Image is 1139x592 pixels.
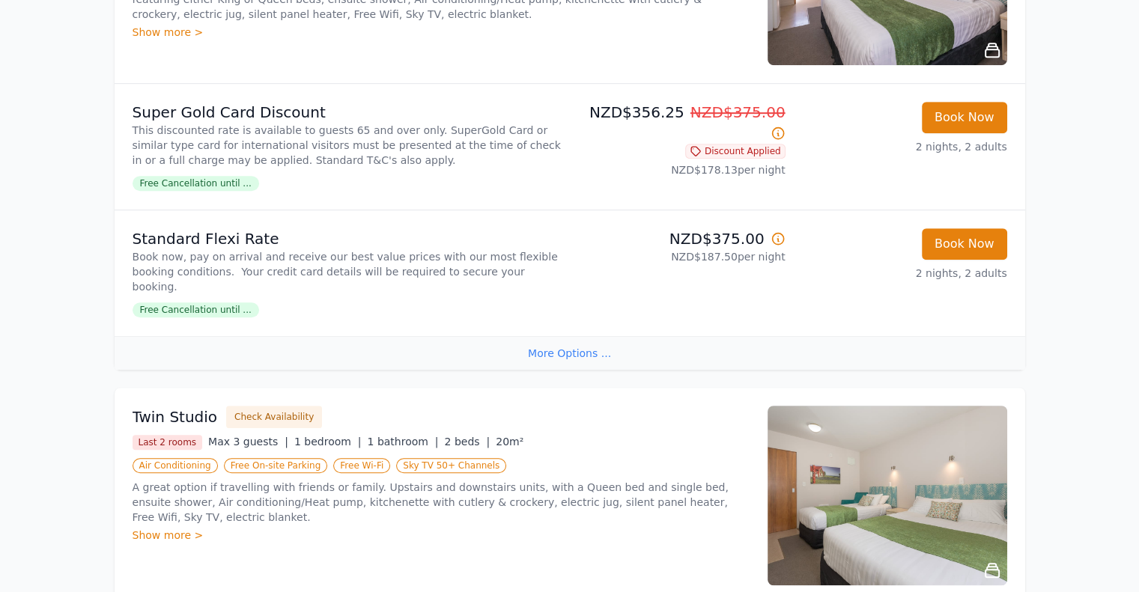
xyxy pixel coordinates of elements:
[224,458,328,473] span: Free On-site Parking
[685,144,786,159] span: Discount Applied
[367,436,438,448] span: 1 bathroom |
[133,528,750,543] div: Show more >
[133,480,750,525] p: A great option if travelling with friends or family. Upstairs and downstairs units, with a Queen ...
[115,336,1025,370] div: More Options ...
[396,458,506,473] span: Sky TV 50+ Channels
[133,176,259,191] span: Free Cancellation until ...
[226,406,322,428] button: Check Availability
[133,435,203,450] span: Last 2 rooms
[445,436,490,448] span: 2 beds |
[576,249,786,264] p: NZD$187.50 per night
[922,228,1007,260] button: Book Now
[133,302,259,317] span: Free Cancellation until ...
[798,266,1007,281] p: 2 nights, 2 adults
[133,102,564,123] p: Super Gold Card Discount
[133,25,750,40] div: Show more >
[576,228,786,249] p: NZD$375.00
[208,436,288,448] span: Max 3 guests |
[798,139,1007,154] p: 2 nights, 2 adults
[133,228,564,249] p: Standard Flexi Rate
[133,249,564,294] p: Book now, pay on arrival and receive our best value prices with our most flexible booking conditi...
[576,102,786,144] p: NZD$356.25
[576,162,786,177] p: NZD$178.13 per night
[690,103,786,121] span: NZD$375.00
[133,123,564,168] p: This discounted rate is available to guests 65 and over only. SuperGold Card or similar type card...
[294,436,362,448] span: 1 bedroom |
[922,102,1007,133] button: Book Now
[333,458,390,473] span: Free Wi-Fi
[133,406,218,427] h3: Twin Studio
[133,458,218,473] span: Air Conditioning
[496,436,523,448] span: 20m²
